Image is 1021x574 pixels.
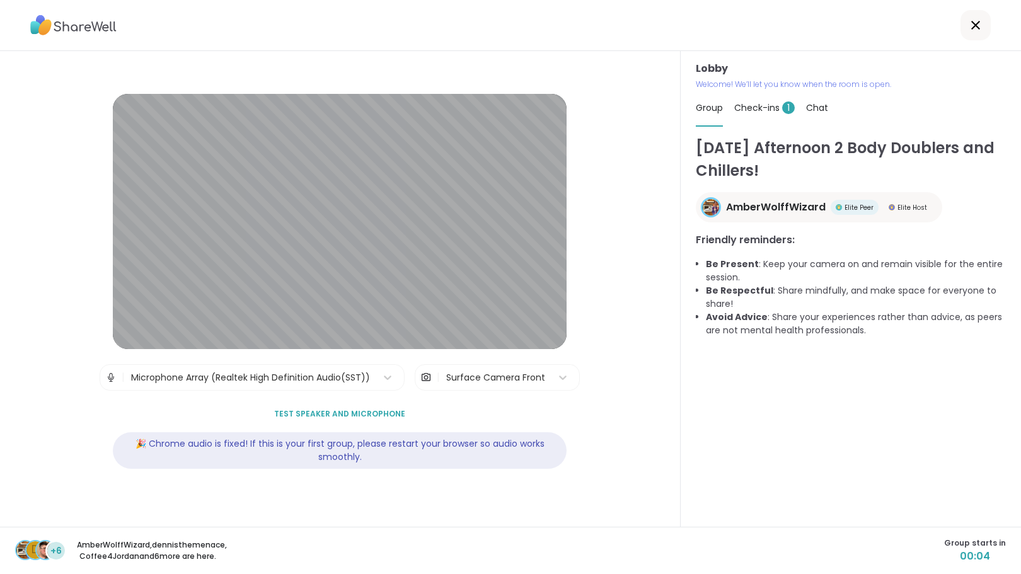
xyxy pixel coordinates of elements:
[696,101,723,114] span: Group
[269,401,410,427] button: Test speaker and microphone
[836,204,842,210] img: Elite Peer
[16,541,34,559] img: AmberWolffWizard
[706,258,1006,284] li: : Keep your camera on and remain visible for the entire session.
[131,371,370,384] div: Microphone Array (Realtek High Definition Audio(SST))
[782,101,795,114] span: 1
[706,311,768,323] b: Avoid Advice
[77,539,218,562] p: AmberWolffWizard , dennisthemenace , Coffee4Jordan and 6 more are here.
[37,541,54,559] img: Coffee4Jordan
[703,199,719,215] img: AmberWolffWizard
[889,204,895,210] img: Elite Host
[50,544,62,558] span: +6
[696,137,1006,182] h1: [DATE] Afternoon 2 Body Doublers and Chillers!
[105,365,117,390] img: Microphone
[696,79,1006,90] p: Welcome! We’ll let you know when the room is open.
[706,258,759,270] b: Be Present
[897,203,927,212] span: Elite Host
[696,61,1006,76] h3: Lobby
[806,101,828,114] span: Chat
[32,542,39,558] span: d
[113,432,567,469] div: 🎉 Chrome audio is fixed! If this is your first group, please restart your browser so audio works ...
[944,549,1006,564] span: 00:04
[696,232,1006,248] h3: Friendly reminders:
[437,365,440,390] span: |
[726,200,826,215] span: AmberWolffWizard
[706,284,1006,311] li: : Share mindfully, and make space for everyone to share!
[446,371,545,384] div: Surface Camera Front
[122,365,125,390] span: |
[274,408,405,420] span: Test speaker and microphone
[420,365,432,390] img: Camera
[706,311,1006,337] li: : Share your experiences rather than advice, as peers are not mental health professionals.
[734,101,795,114] span: Check-ins
[706,284,773,297] b: Be Respectful
[696,192,942,222] a: AmberWolffWizardAmberWolffWizardElite PeerElite PeerElite HostElite Host
[845,203,874,212] span: Elite Peer
[30,11,117,40] img: ShareWell Logo
[944,537,1006,549] span: Group starts in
